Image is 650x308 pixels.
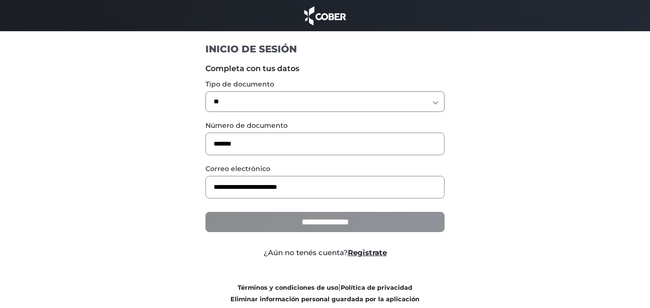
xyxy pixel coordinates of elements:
img: cober_marca.png [302,5,349,26]
label: Completa con tus datos [205,63,445,74]
a: Política de privacidad [341,284,412,291]
label: Número de documento [205,121,445,131]
label: Tipo de documento [205,79,445,89]
h1: INICIO DE SESIÓN [205,43,445,55]
div: | [198,282,452,305]
div: ¿Aún no tenés cuenta? [198,247,452,259]
label: Correo electrónico [205,164,445,174]
a: Eliminar información personal guardada por la aplicación [230,296,420,303]
a: Registrate [348,248,387,257]
a: Términos y condiciones de uso [238,284,338,291]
